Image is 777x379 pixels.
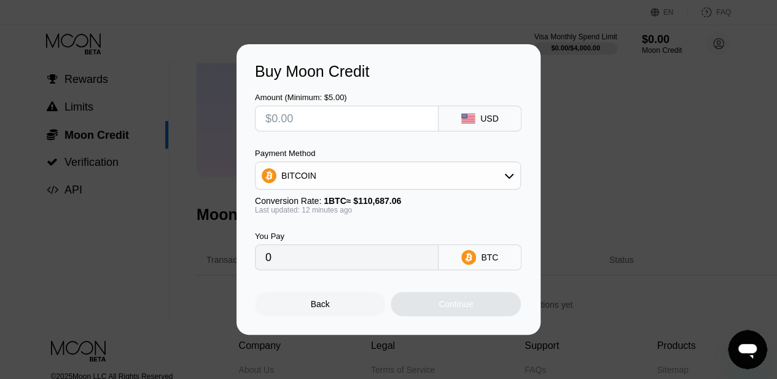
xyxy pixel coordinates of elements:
[324,196,401,206] span: 1 BTC ≈ $110,687.06
[256,163,520,188] div: BITCOIN
[480,114,499,123] div: USD
[481,252,498,262] div: BTC
[255,206,521,214] div: Last updated: 12 minutes ago
[255,63,522,80] div: Buy Moon Credit
[265,106,428,131] input: $0.00
[255,292,385,316] div: Back
[255,232,439,241] div: You Pay
[728,330,767,369] iframe: Button to launch messaging window
[311,299,330,309] div: Back
[281,171,316,181] div: BITCOIN
[255,149,521,158] div: Payment Method
[255,93,439,102] div: Amount (Minimum: $5.00)
[255,196,521,206] div: Conversion Rate:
